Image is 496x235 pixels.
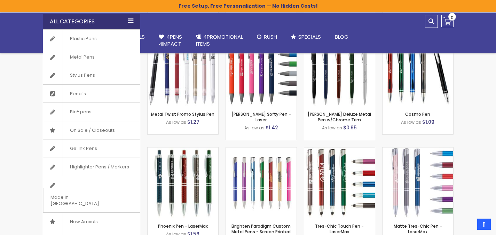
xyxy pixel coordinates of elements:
[63,213,105,231] span: New Arrivals
[264,33,277,40] span: Rush
[394,223,442,235] a: Matte Tres-Chic Pen - LaserMax
[477,219,491,230] a: Top
[43,14,140,29] div: All Categories
[158,223,208,229] a: Phoenix Pen - LaserMax
[298,33,321,40] span: Specials
[441,15,454,27] a: 0
[304,147,375,153] a: Tres-Chic Touch Pen - LaserMax
[266,124,278,131] span: $1.42
[63,85,93,103] span: Pencils
[451,14,454,21] span: 0
[43,48,140,66] a: Metal Pens
[343,124,357,131] span: $0.95
[189,29,250,52] a: 4PROMOTIONALITEMS
[335,33,348,40] span: Blog
[43,139,140,158] a: Gel Ink Pens
[383,36,453,106] img: Cosmo Pen
[43,85,140,103] a: Pencils
[284,29,328,45] a: Specials
[43,103,140,121] a: Bic® pens
[383,147,453,153] a: Matte Tres-Chic Pen - LaserMax
[43,188,123,212] span: Made in [GEOGRAPHIC_DATA]
[152,29,189,52] a: 4Pens4impact
[315,223,364,235] a: Tres-Chic Touch Pen - LaserMax
[63,30,104,48] span: Plastic Pens
[63,158,136,176] span: Highlighter Pens / Markers
[422,119,434,126] span: $1.09
[401,119,421,125] span: As low as
[196,33,243,47] span: 4PROMOTIONAL ITEMS
[231,111,291,123] a: [PERSON_NAME] Softy Pen - Laser
[63,121,122,139] span: On Sale / Closeouts
[328,29,355,45] a: Blog
[308,111,371,123] a: [PERSON_NAME] Deluxe Metal Pen w/Chrome Trim
[148,147,218,218] img: Phoenix Pen - LaserMax
[63,103,99,121] span: Bic® pens
[43,30,140,48] a: Plastic Pens
[322,125,342,131] span: As low as
[304,36,375,106] img: Cooper Deluxe Metal Pen w/Chrome Trim
[226,147,297,153] a: Brighten Paradigm Custom Metal Pens - Screen Printed
[383,147,453,218] img: Matte Tres-Chic Pen - LaserMax
[244,125,265,131] span: As low as
[226,147,297,218] img: Brighten Paradigm Custom Metal Pens - Screen Printed
[43,176,140,212] a: Made in [GEOGRAPHIC_DATA]
[63,66,102,84] span: Stylus Pens
[231,223,291,235] a: Brighten Paradigm Custom Metal Pens - Screen Printed
[250,29,284,45] a: Rush
[148,36,218,106] img: Metal Twist Promo Stylus Pen
[148,147,218,153] a: Phoenix Pen - LaserMax
[159,33,182,47] span: 4Pens 4impact
[166,119,186,125] span: As low as
[405,111,430,117] a: Cosmo Pen
[43,66,140,84] a: Stylus Pens
[43,213,140,231] a: New Arrivals
[151,111,214,117] a: Metal Twist Promo Stylus Pen
[226,36,297,106] img: Crosby Softy Pen - Laser
[43,158,140,176] a: Highlighter Pens / Markers
[187,119,199,126] span: $1.27
[63,48,102,66] span: Metal Pens
[63,139,104,158] span: Gel Ink Pens
[304,147,375,218] img: Tres-Chic Touch Pen - LaserMax
[43,121,140,139] a: On Sale / Closeouts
